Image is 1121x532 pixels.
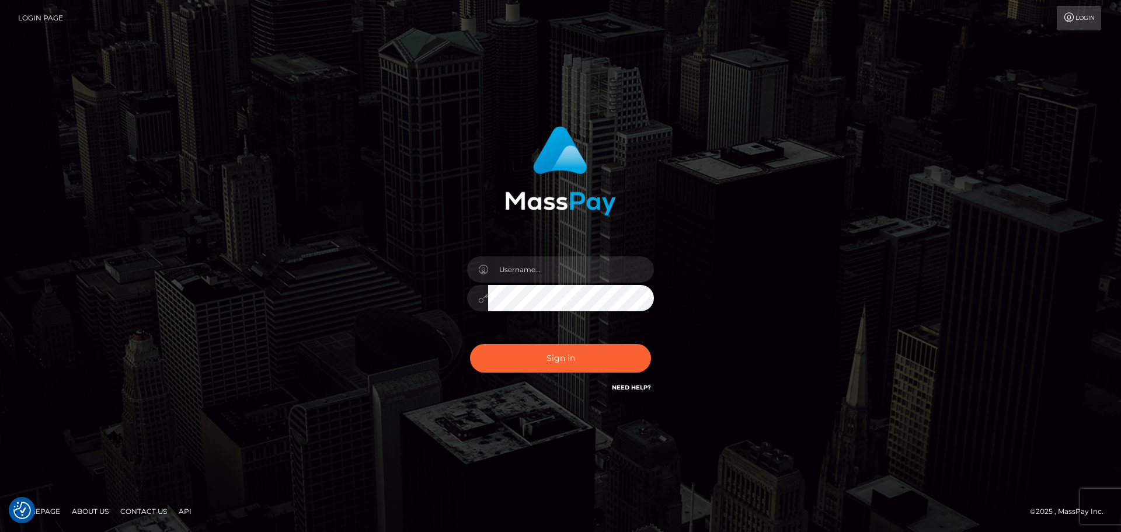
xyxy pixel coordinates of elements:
[18,6,63,30] a: Login Page
[505,126,616,215] img: MassPay Login
[612,384,651,391] a: Need Help?
[174,502,196,520] a: API
[116,502,172,520] a: Contact Us
[488,256,654,283] input: Username...
[470,344,651,373] button: Sign in
[13,502,65,520] a: Homepage
[1030,505,1112,518] div: © 2025 , MassPay Inc.
[13,502,31,519] button: Consent Preferences
[13,502,31,519] img: Revisit consent button
[1057,6,1101,30] a: Login
[67,502,113,520] a: About Us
